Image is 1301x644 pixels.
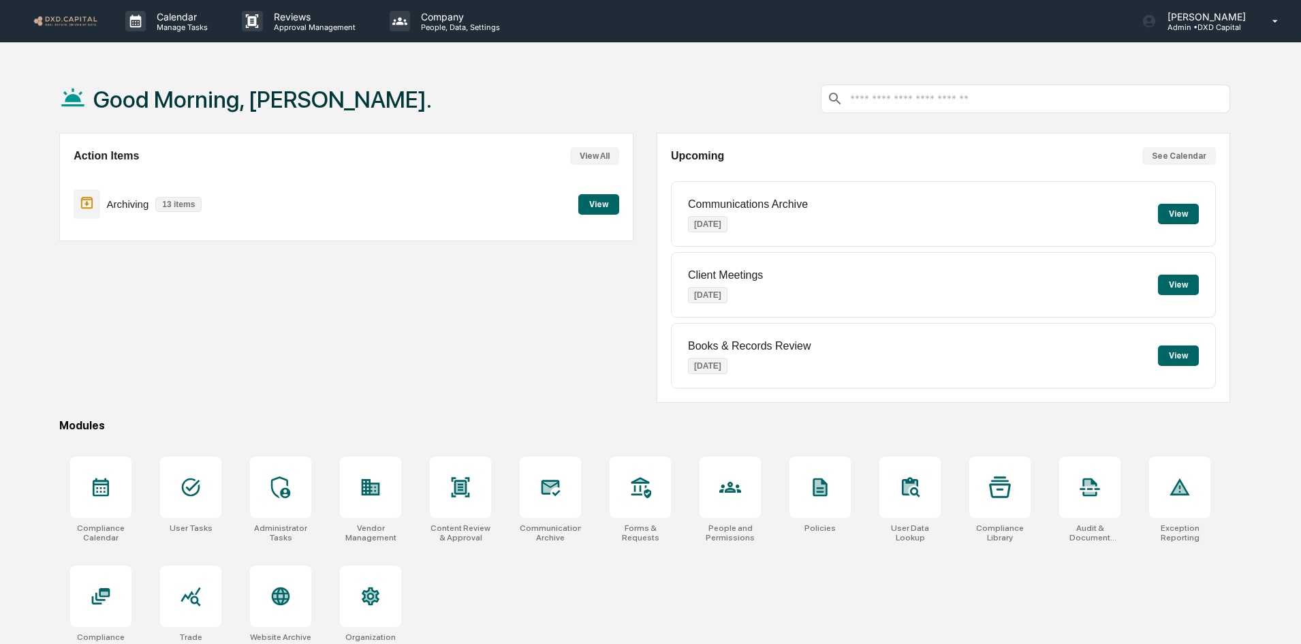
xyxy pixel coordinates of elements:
div: Vendor Management [340,523,401,542]
button: See Calendar [1142,147,1216,165]
p: Reviews [263,11,362,22]
p: Client Meetings [688,269,763,281]
div: Communications Archive [520,523,581,542]
p: 13 items [155,197,202,212]
p: People, Data, Settings [410,22,507,32]
button: View [578,194,619,215]
div: Policies [804,523,836,533]
div: User Data Lookup [879,523,941,542]
div: Audit & Document Logs [1059,523,1120,542]
p: [DATE] [688,358,727,374]
img: logo [33,14,98,27]
p: Admin • DXD Capital [1157,22,1253,32]
div: Content Review & Approval [430,523,491,542]
div: Compliance Calendar [70,523,131,542]
a: View [578,197,619,210]
button: View All [570,147,619,165]
button: View [1158,346,1199,366]
p: Books & Records Review [688,340,811,352]
p: [DATE] [688,287,727,303]
div: Exception Reporting [1149,523,1210,542]
p: Approval Management [263,22,362,32]
div: Forms & Requests [610,523,671,542]
h2: Upcoming [671,150,724,162]
h1: Good Morning, [PERSON_NAME]. [93,86,432,113]
h2: Action Items [74,150,139,162]
p: Communications Archive [688,198,808,211]
div: People and Permissions [700,523,761,542]
button: View [1158,275,1199,295]
p: Company [410,11,507,22]
button: View [1158,204,1199,224]
p: [DATE] [688,216,727,232]
p: Archiving [107,198,149,210]
p: Manage Tasks [146,22,215,32]
div: User Tasks [170,523,213,533]
p: [PERSON_NAME] [1157,11,1253,22]
div: Administrator Tasks [250,523,311,542]
p: Calendar [146,11,215,22]
div: Compliance Library [969,523,1031,542]
div: Modules [59,419,1230,432]
div: Website Archive [250,632,311,642]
